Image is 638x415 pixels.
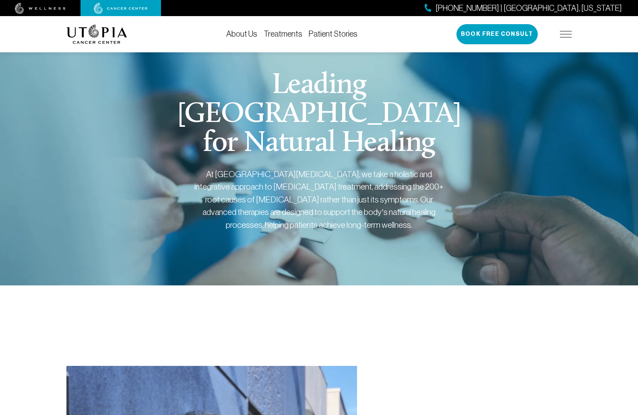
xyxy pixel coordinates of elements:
button: Book Free Consult [456,24,538,44]
div: At [GEOGRAPHIC_DATA][MEDICAL_DATA], we take a holistic and integrative approach to [MEDICAL_DATA]... [194,168,444,231]
img: wellness [15,3,66,14]
img: logo [66,25,127,44]
h1: Leading [GEOGRAPHIC_DATA] for Natural Healing [165,71,473,158]
img: cancer center [94,3,148,14]
a: [PHONE_NUMBER] | [GEOGRAPHIC_DATA], [US_STATE] [425,2,622,14]
span: [PHONE_NUMBER] | [GEOGRAPHIC_DATA], [US_STATE] [436,2,622,14]
a: Treatments [264,29,302,38]
a: Patient Stories [309,29,357,38]
img: icon-hamburger [560,31,572,37]
a: About Us [226,29,257,38]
